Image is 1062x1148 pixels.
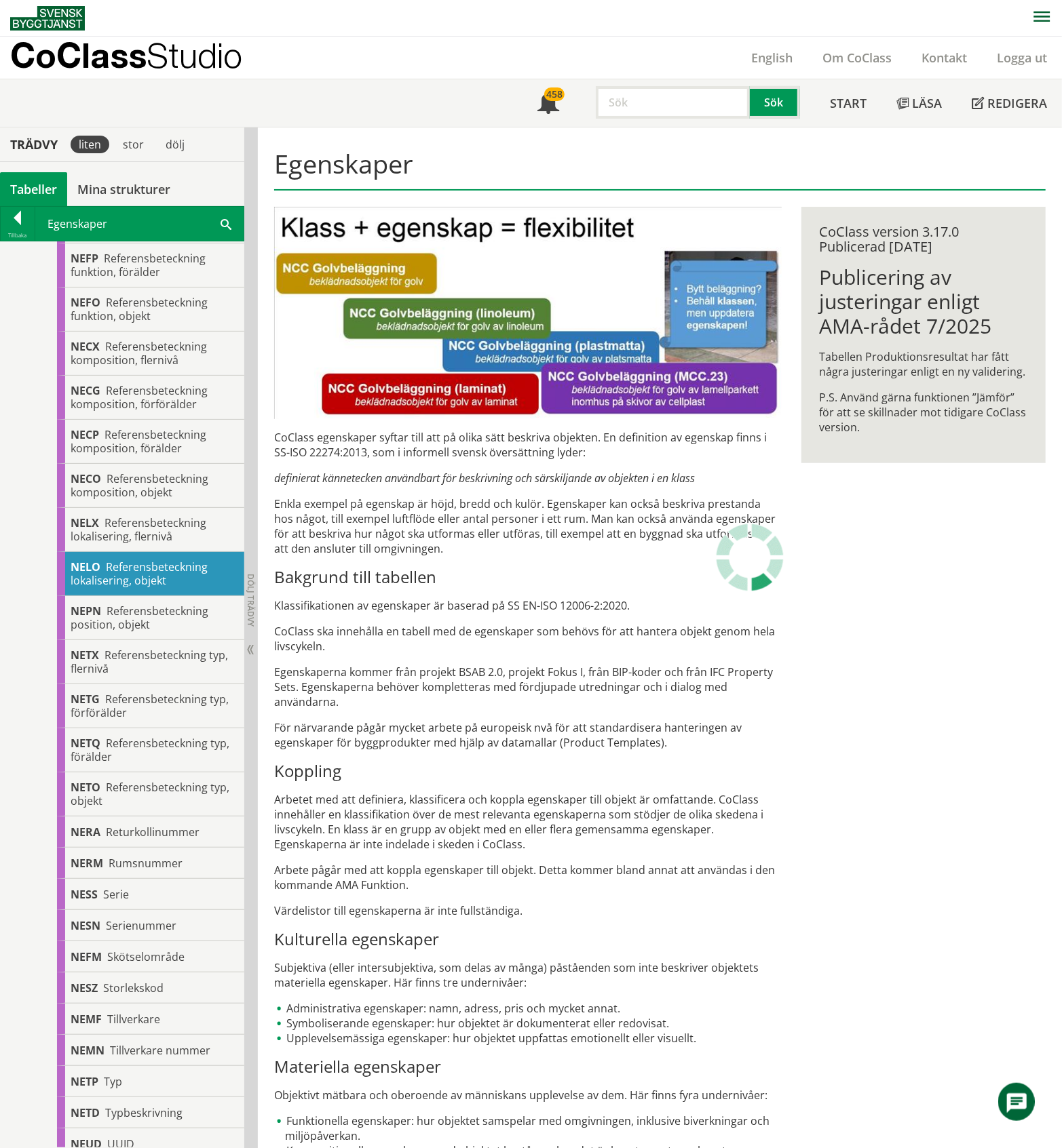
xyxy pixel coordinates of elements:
span: Referensbeteckning komposition, flernivå [71,339,207,368]
span: Läsa [912,95,942,111]
span: NERM [71,856,103,871]
span: Sök i tabellen [221,216,231,231]
span: NEPN [71,603,101,618]
span: Referensbeteckning funktion, objekt [71,295,208,323]
a: CoClassStudio [10,37,271,79]
span: Start [830,95,867,111]
span: Returkollinummer [106,825,200,839]
span: Rumsnummer [109,856,183,871]
span: Notifikationer [537,94,559,115]
span: Referensbeteckning typ, förförälder [71,692,229,720]
p: CoClass [10,47,242,63]
span: NECP [71,427,99,442]
span: NESS [71,887,98,902]
span: NERA [71,825,100,839]
a: Om CoClass [808,50,907,66]
span: Dölj trädvy [245,574,257,627]
div: stor [115,136,152,153]
span: Tillverkare [107,1012,160,1027]
span: NELX [71,515,99,530]
a: English [736,50,808,66]
span: NETO [71,780,100,795]
span: Referensbeteckning komposition, förälder [71,427,206,456]
a: Redigera [957,79,1062,127]
li: Administrativa egenskaper: namn, adress, pris och mycket annat. [274,1001,782,1016]
h3: Bakgrund till tabellen [274,567,782,587]
span: Referensbeteckning komposition, förförälder [71,383,208,412]
h3: Kulturella egenskaper [274,929,782,949]
span: NEFO [71,295,100,310]
a: Läsa [881,79,957,127]
span: NETQ [71,736,100,751]
div: Trädvy [3,137,65,152]
input: Sök [596,86,750,119]
p: Egenskaperna kommer från projekt BSAB 2.0, projekt Fokus I, från BIP-koder och från IFC Property ... [274,665,782,709]
h1: Publicering av justeringar enligt AMA-rådet 7/2025 [819,265,1028,338]
p: Enkla exempel på egenskap är höjd, bredd och kulör. Egenskaper kan också beskriva prestanda hos n... [274,496,782,556]
p: CoClass ska innehålla en tabell med de egenskaper som behövs för att hantera objekt genom hela li... [274,624,782,654]
h3: Koppling [274,761,782,781]
span: NECO [71,471,101,486]
span: NECG [71,383,100,398]
li: Symboliserande egenskaper: hur objektet är dokumenterat eller redovisat. [274,1016,782,1031]
span: NEMF [71,1012,102,1027]
li: Upplevelsemässiga egenskaper: hur objektet uppfattas emotionellt eller visuellt. [274,1031,782,1046]
span: Referensbeteckning typ, objekt [71,780,229,808]
span: Serie [103,887,129,902]
a: Kontakt [907,50,982,66]
div: Tillbaka [1,230,35,241]
span: Referensbeteckning position, objekt [71,603,208,632]
img: bild-till-egenskaper.JPG [274,207,782,419]
span: Redigera [987,95,1047,111]
p: Värdelistor till egenskaperna är inte fullständiga. [274,903,782,918]
span: NEMN [71,1043,105,1058]
span: Studio [147,35,242,75]
span: Typ [104,1074,122,1089]
a: Mina strukturer [67,172,181,206]
p: CoClass egenskaper syftar till att på olika sätt beskriva objekten. En definition av egenskap fin... [274,430,782,460]
div: Egenskaper [35,207,244,241]
p: Arbete pågår med att koppla egenskaper till objekt. Detta kommer bland annat att användas i den k... [274,863,782,892]
span: NELO [71,559,100,574]
h1: Egenskaper [274,149,1046,191]
img: Laddar [716,523,784,591]
a: Logga ut [982,50,1062,66]
span: NEFP [71,251,98,266]
span: Typbeskrivning [105,1105,183,1120]
a: Start [815,79,881,127]
p: Arbetet med att definiera, klassificera och koppla egenskaper till objekt är omfattande. CoClass ... [274,792,782,852]
div: dölj [157,136,193,153]
h3: Materiella egenskaper [274,1056,782,1077]
em: definierat kännetecken användbart för beskrivning och särskiljande av objekten i en klass [274,471,695,486]
span: NESN [71,918,100,933]
span: Storlekskod [103,981,164,995]
div: liten [71,136,109,153]
a: 458 [523,79,574,127]
p: För närvarande pågår mycket arbete på europeisk nvå för att standardisera hanteringen av egenskap... [274,720,782,750]
span: Referensbeteckning komposition, objekt [71,471,208,500]
span: Referensbeteckning lokalisering, objekt [71,559,208,588]
div: 458 [544,87,565,101]
span: Referensbeteckning lokalisering, flernivå [71,515,206,544]
span: Referensbeteckning funktion, förälder [71,251,206,279]
div: CoClass version 3.17.0 Publicerad [DATE] [819,224,1028,254]
span: Skötselområde [107,949,185,964]
img: Svensk Byggtjänst [10,6,85,31]
span: Referensbeteckning typ, flernivå [71,648,228,676]
span: Referensbeteckning typ, förälder [71,736,229,764]
span: NETD [71,1105,100,1120]
span: Tillverkare nummer [110,1043,210,1058]
span: Serienummer [106,918,176,933]
button: Sök [750,86,800,119]
p: P.S. Använd gärna funktionen ”Jämför” för att se skillnader mot tidigare CoClass version. [819,390,1028,435]
span: NETG [71,692,100,707]
span: NETP [71,1074,98,1089]
p: Klassifikationen av egenskaper är baserad på SS EN-ISO 12006-2:2020. [274,598,782,613]
p: Tabellen Produktionsresultat har fått några justeringar enligt en ny validering. [819,349,1028,379]
span: NECX [71,339,100,354]
span: NEFM [71,949,102,964]
span: NETX [71,648,99,662]
span: NESZ [71,981,98,995]
li: Funktionella egenskaper: hur objektet samspelar med omgivningen, inklusive biverkningar och miljö... [274,1113,782,1143]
